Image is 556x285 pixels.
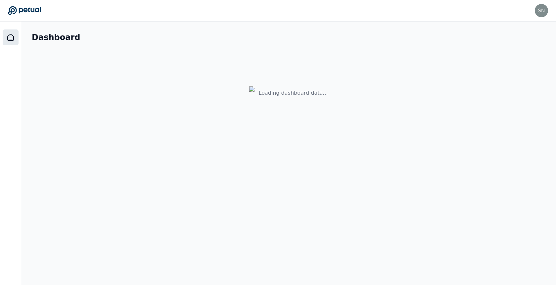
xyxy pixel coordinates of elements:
img: snir+reddit@petual.ai [535,4,548,17]
a: Go to Dashboard [8,6,41,15]
div: Loading dashboard data... [258,89,328,97]
a: Dashboard [3,29,19,45]
h1: Dashboard [32,32,80,43]
img: Logo [249,86,256,100]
